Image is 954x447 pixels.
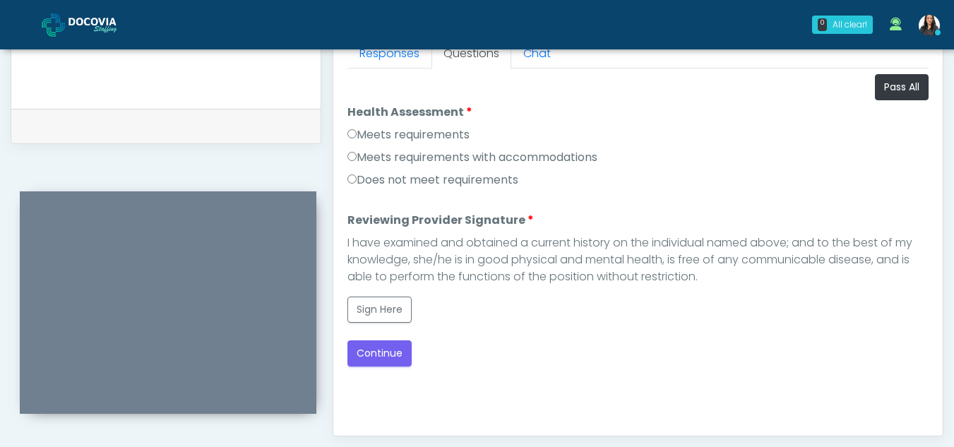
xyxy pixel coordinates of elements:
a: 0 All clear! [804,10,881,40]
input: Does not meet requirements [347,174,357,184]
label: Does not meet requirements [347,172,518,189]
input: Meets requirements with accommodations [347,152,357,161]
iframe: To enrich screen reader interactions, please activate Accessibility in Grammarly extension settings [20,208,316,414]
a: Docovia [42,1,139,47]
div: 0 [818,18,827,31]
button: Sign Here [347,297,412,323]
img: Docovia [42,13,65,37]
label: Meets requirements [347,126,470,143]
button: Continue [347,340,412,366]
label: Meets requirements with accommodations [347,149,597,166]
input: Meets requirements [347,129,357,138]
img: Viral Patel [919,15,940,36]
button: Open LiveChat chat widget [11,6,54,48]
a: Questions [431,39,511,68]
button: Pass All [875,74,929,100]
label: Reviewing Provider Signature [347,212,534,229]
label: Health Assessment [347,104,472,121]
a: Responses [347,39,431,68]
div: All clear! [833,18,867,31]
img: Docovia [68,18,139,32]
a: Chat [511,39,563,68]
div: I have examined and obtained a current history on the individual named above; and to the best of ... [347,234,929,285]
